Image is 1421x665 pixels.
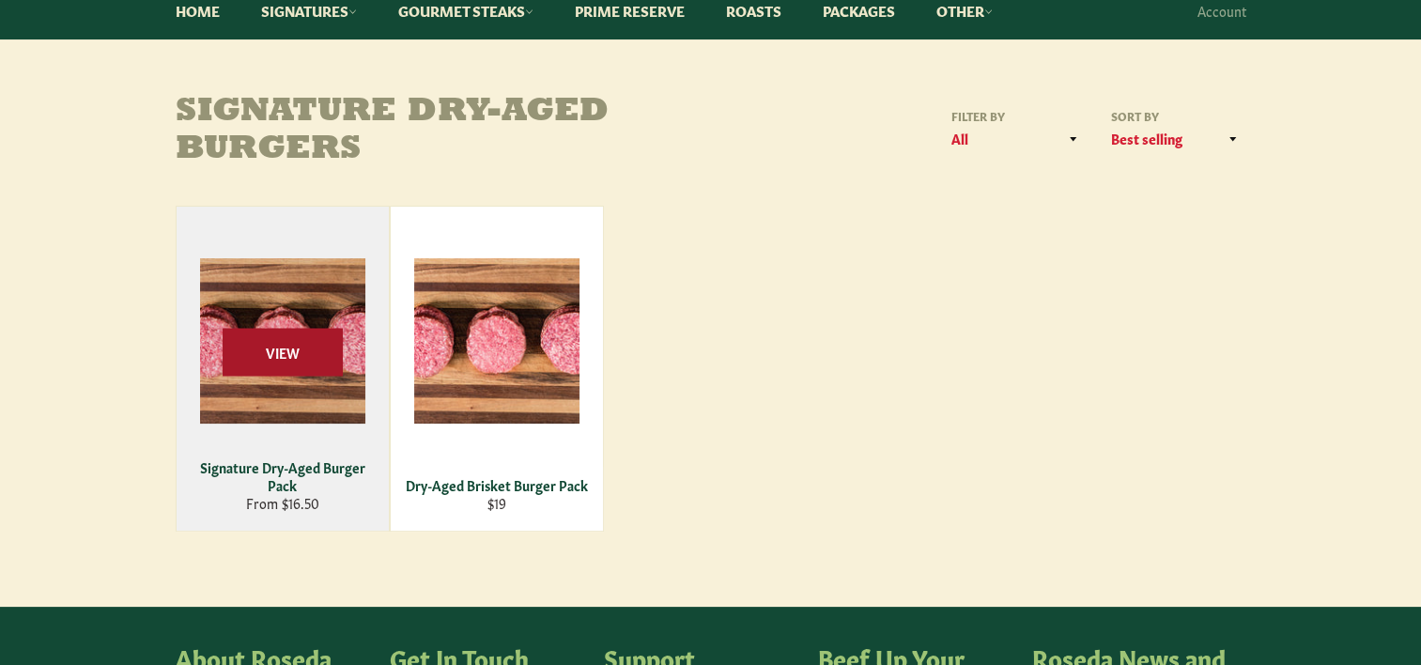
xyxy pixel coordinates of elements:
label: Sort by [1105,108,1246,124]
a: Dry-Aged Brisket Burger Pack Dry-Aged Brisket Burger Pack $19 [390,206,604,532]
h1: Signature Dry-Aged Burgers [176,94,711,168]
a: Signature Dry-Aged Burger Pack Signature Dry-Aged Burger Pack From $16.50 View [176,206,390,532]
label: Filter by [946,108,1087,124]
span: View [223,328,343,376]
div: Signature Dry-Aged Burger Pack [188,458,377,495]
img: Dry-Aged Brisket Burger Pack [414,258,579,424]
div: Dry-Aged Brisket Burger Pack [402,476,591,494]
div: $19 [402,494,591,512]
